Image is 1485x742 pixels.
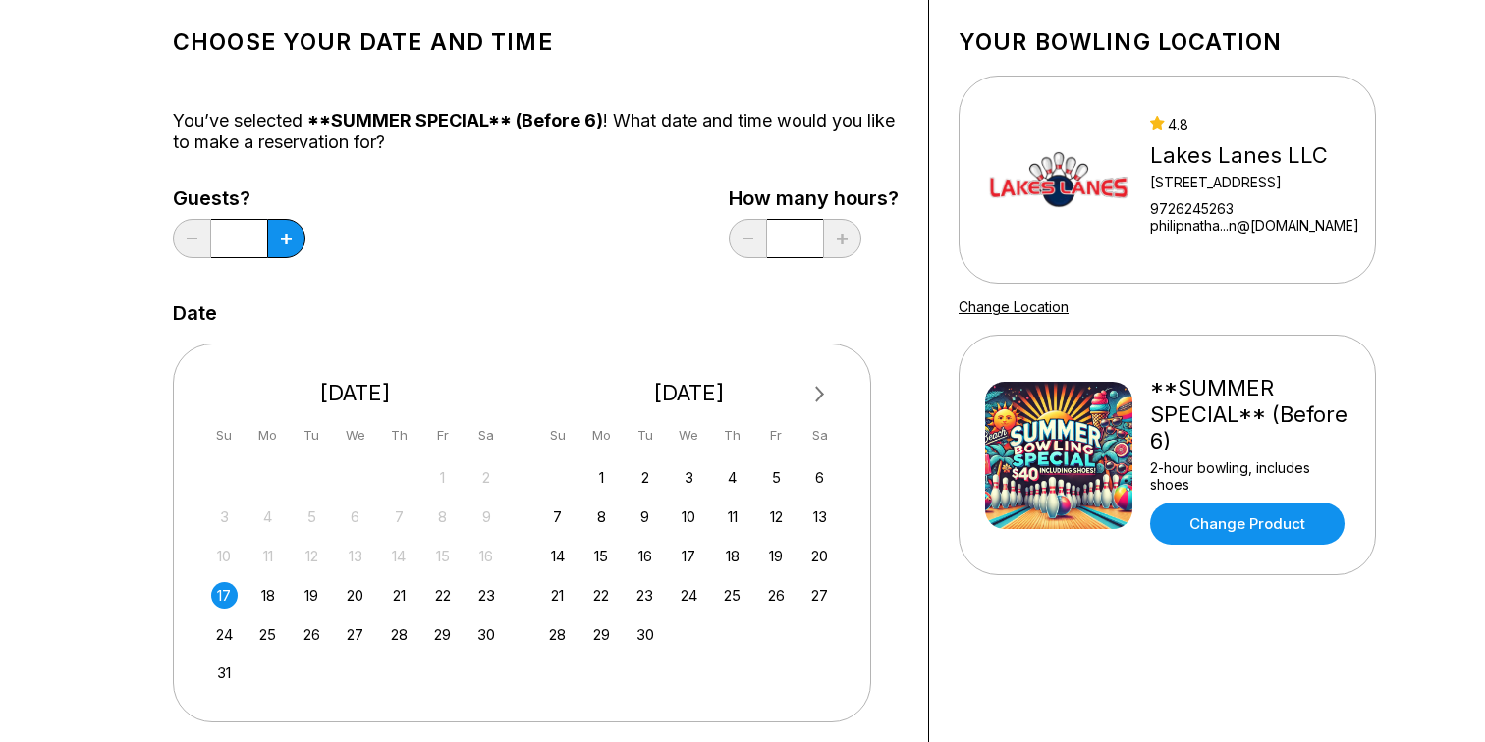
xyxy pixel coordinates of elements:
[544,422,571,449] div: Su
[173,110,899,153] div: You’ve selected ! What date and time would you like to make a reservation for?
[386,503,412,530] div: Not available Thursday, August 7th, 2025
[429,464,456,491] div: Not available Friday, August 1st, 2025
[542,462,837,648] div: month 2025-09
[959,28,1376,56] h1: Your bowling location
[299,543,325,569] div: Not available Tuesday, August 12th, 2025
[544,621,571,648] div: Choose Sunday, September 28th, 2025
[806,503,833,530] div: Choose Saturday, September 13th, 2025
[254,503,281,530] div: Not available Monday, August 4th, 2025
[959,298,1069,315] a: Change Location
[676,543,702,569] div: Choose Wednesday, September 17th, 2025
[1150,217,1359,234] a: philipnatha...n@[DOMAIN_NAME]
[211,621,238,648] div: Choose Sunday, August 24th, 2025
[676,422,702,449] div: We
[254,543,281,569] div: Not available Monday, August 11th, 2025
[588,582,615,609] div: Choose Monday, September 22nd, 2025
[806,582,833,609] div: Choose Saturday, September 27th, 2025
[208,462,503,687] div: month 2025-08
[1150,116,1359,132] div: 4.8
[544,582,571,609] div: Choose Sunday, September 21st, 2025
[544,503,571,530] div: Choose Sunday, September 7th, 2025
[588,464,615,491] div: Choose Monday, September 1st, 2025
[342,543,368,569] div: Not available Wednesday, August 13th, 2025
[676,503,702,530] div: Choose Wednesday, September 10th, 2025
[1150,459,1349,493] div: 2-hour bowling, includes shoes
[763,543,790,569] div: Choose Friday, September 19th, 2025
[211,582,238,609] div: Choose Sunday, August 17th, 2025
[429,543,456,569] div: Not available Friday, August 15th, 2025
[719,422,745,449] div: Th
[544,543,571,569] div: Choose Sunday, September 14th, 2025
[254,422,281,449] div: Mo
[588,503,615,530] div: Choose Monday, September 8th, 2025
[763,503,790,530] div: Choose Friday, September 12th, 2025
[537,380,842,406] div: [DATE]
[1150,174,1359,190] div: [STREET_ADDRESS]
[1150,200,1359,217] div: 9726245263
[473,503,500,530] div: Not available Saturday, August 9th, 2025
[804,379,836,410] button: Next Month
[211,660,238,686] div: Choose Sunday, August 31st, 2025
[473,464,500,491] div: Not available Saturday, August 2nd, 2025
[429,503,456,530] div: Not available Friday, August 8th, 2025
[473,582,500,609] div: Choose Saturday, August 23rd, 2025
[632,503,658,530] div: Choose Tuesday, September 9th, 2025
[1150,375,1349,454] div: **SUMMER SPECIAL** (Before 6)
[588,422,615,449] div: Mo
[676,464,702,491] div: Choose Wednesday, September 3rd, 2025
[299,582,325,609] div: Choose Tuesday, August 19th, 2025
[473,621,500,648] div: Choose Saturday, August 30th, 2025
[254,621,281,648] div: Choose Monday, August 25th, 2025
[1150,142,1359,169] div: Lakes Lanes LLC
[632,543,658,569] div: Choose Tuesday, September 16th, 2025
[386,582,412,609] div: Choose Thursday, August 21st, 2025
[632,464,658,491] div: Choose Tuesday, September 2nd, 2025
[1150,503,1345,545] a: Change Product
[473,422,500,449] div: Sa
[211,543,238,569] div: Not available Sunday, August 10th, 2025
[342,582,368,609] div: Choose Wednesday, August 20th, 2025
[299,422,325,449] div: Tu
[342,503,368,530] div: Not available Wednesday, August 6th, 2025
[386,621,412,648] div: Choose Thursday, August 28th, 2025
[806,464,833,491] div: Choose Saturday, September 6th, 2025
[429,582,456,609] div: Choose Friday, August 22nd, 2025
[632,582,658,609] div: Choose Tuesday, September 23rd, 2025
[473,543,500,569] div: Not available Saturday, August 16th, 2025
[211,503,238,530] div: Not available Sunday, August 3rd, 2025
[386,543,412,569] div: Not available Thursday, August 14th, 2025
[429,621,456,648] div: Choose Friday, August 29th, 2025
[985,382,1132,529] img: **SUMMER SPECIAL** (Before 6)
[299,621,325,648] div: Choose Tuesday, August 26th, 2025
[386,422,412,449] div: Th
[307,110,603,131] span: **SUMMER SPECIAL** (Before 6)
[985,106,1132,253] img: Lakes Lanes LLC
[632,422,658,449] div: Tu
[632,621,658,648] div: Choose Tuesday, September 30th, 2025
[719,582,745,609] div: Choose Thursday, September 25th, 2025
[342,621,368,648] div: Choose Wednesday, August 27th, 2025
[729,187,899,209] label: How many hours?
[342,422,368,449] div: We
[254,582,281,609] div: Choose Monday, August 18th, 2025
[588,621,615,648] div: Choose Monday, September 29th, 2025
[763,422,790,449] div: Fr
[676,582,702,609] div: Choose Wednesday, September 24th, 2025
[588,543,615,569] div: Choose Monday, September 15th, 2025
[203,380,508,406] div: [DATE]
[763,464,790,491] div: Choose Friday, September 5th, 2025
[719,503,745,530] div: Choose Thursday, September 11th, 2025
[806,543,833,569] div: Choose Saturday, September 20th, 2025
[429,422,456,449] div: Fr
[299,503,325,530] div: Not available Tuesday, August 5th, 2025
[211,422,238,449] div: Su
[719,543,745,569] div: Choose Thursday, September 18th, 2025
[173,28,899,56] h1: Choose your Date and time
[806,422,833,449] div: Sa
[763,582,790,609] div: Choose Friday, September 26th, 2025
[719,464,745,491] div: Choose Thursday, September 4th, 2025
[173,187,305,209] label: Guests?
[173,302,217,324] label: Date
